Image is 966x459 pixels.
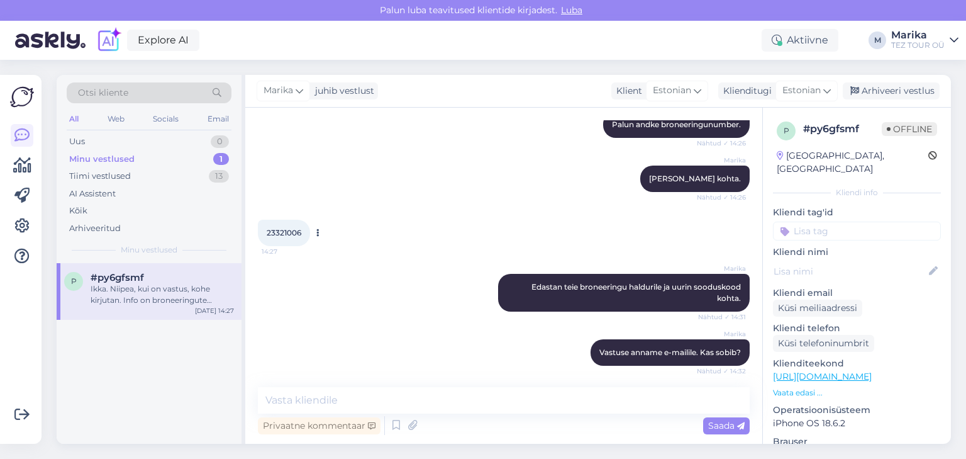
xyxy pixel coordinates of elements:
span: Estonian [782,84,821,98]
div: TEZ TOUR OÜ [891,40,945,50]
span: Marika [699,264,746,273]
a: [URL][DOMAIN_NAME] [773,371,872,382]
div: AI Assistent [69,188,116,200]
span: 14:27 [262,247,309,256]
div: [DATE] 14:27 [195,306,234,315]
span: Marika [699,156,746,165]
div: [GEOGRAPHIC_DATA], [GEOGRAPHIC_DATA] [777,149,928,176]
div: 13 [209,170,229,183]
a: MarikaTEZ TOUR OÜ [891,30,958,50]
div: Web [105,111,127,127]
div: Minu vestlused [69,153,135,166]
div: Küsi meiliaadressi [773,300,862,317]
div: Uus [69,135,85,148]
div: Privaatne kommentaar [258,417,380,434]
div: # py6gfsmf [803,122,882,137]
img: explore-ai [96,27,122,54]
p: Vaata edasi ... [773,387,941,399]
p: Klienditeekond [773,357,941,370]
span: p [784,126,789,135]
div: Aktiivne [762,29,838,52]
span: Nähtud ✓ 14:26 [697,139,746,148]
span: 23321006 [267,228,301,237]
span: Saada [708,420,745,431]
span: Edastan teie broneeringu haldurile ja uurin sooduskood kohta. [531,282,743,303]
p: Kliendi tag'id [773,206,941,219]
p: Brauser [773,435,941,448]
span: Palun andke broneeringunumber. [612,120,741,129]
span: Offline [882,122,937,136]
p: Kliendi email [773,286,941,300]
div: Arhiveeritud [69,222,121,235]
div: Kliendi info [773,187,941,198]
div: juhib vestlust [310,84,374,98]
div: Tiimi vestlused [69,170,131,183]
span: Luba [557,4,586,16]
div: Klient [611,84,642,98]
p: Kliendi telefon [773,322,941,335]
span: Estonian [653,84,691,98]
span: Vastuse anname e-mailile. Kas sobib? [599,348,741,357]
input: Lisa nimi [774,264,926,278]
div: Arhiveeri vestlus [843,82,940,99]
div: Marika [891,30,945,40]
span: #py6gfsmf [91,272,144,283]
div: Küsi telefoninumbrit [773,335,874,352]
span: Nähtud ✓ 14:31 [698,312,746,322]
span: [PERSON_NAME] kohta. [649,174,741,183]
div: All [67,111,81,127]
span: Nähtud ✓ 14:26 [697,193,746,202]
p: Operatsioonisüsteem [773,404,941,417]
div: M [869,31,886,49]
span: Minu vestlused [121,244,177,256]
div: Socials [150,111,181,127]
input: Lisa tag [773,222,941,241]
span: Marika [699,329,746,339]
span: Nähtud ✓ 14:32 [697,366,746,376]
img: Askly Logo [10,85,34,109]
div: Kõik [69,205,87,217]
span: Otsi kliente [78,86,128,99]
p: Kliendi nimi [773,246,941,259]
div: Email [205,111,231,127]
div: Ikka. Niipea, kui on vastus, kohe kirjutan. Info on broneeringute haldurile juba edastatud. [91,283,234,306]
span: p [71,276,77,286]
div: 0 [211,135,229,148]
a: Explore AI [127,30,199,51]
span: Marika [264,84,293,98]
div: 1 [213,153,229,166]
div: Klienditugi [718,84,772,98]
p: iPhone OS 18.6.2 [773,417,941,430]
